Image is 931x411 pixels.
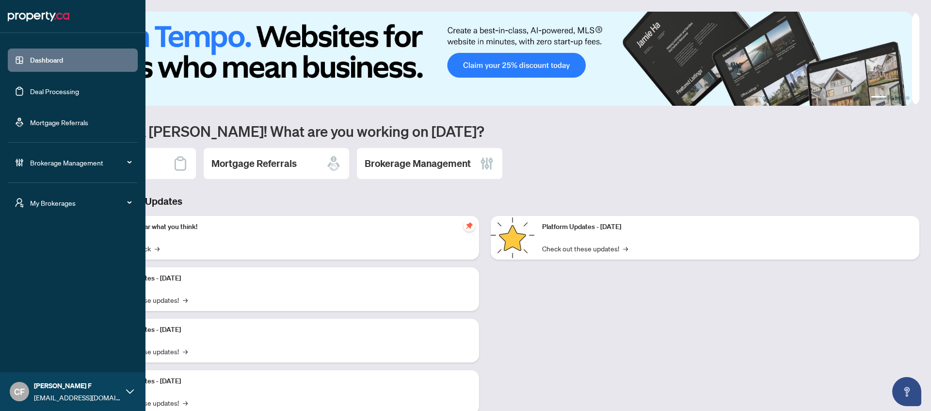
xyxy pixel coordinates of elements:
[102,376,471,387] p: Platform Updates - [DATE]
[30,118,88,127] a: Mortgage Referrals
[34,392,121,403] span: [EMAIL_ADDRESS][DOMAIN_NAME]
[898,96,902,100] button: 3
[871,96,886,100] button: 1
[542,222,912,232] p: Platform Updates - [DATE]
[491,216,534,260] img: Platform Updates - June 23, 2025
[34,380,121,391] span: [PERSON_NAME] F
[15,198,24,208] span: user-switch
[50,12,912,106] img: Slide 0
[183,346,188,357] span: →
[464,220,475,231] span: pushpin
[542,243,628,254] a: Check out these updates!→
[14,385,25,398] span: CF
[30,87,79,96] a: Deal Processing
[183,397,188,408] span: →
[30,157,131,168] span: Brokerage Management
[50,122,919,140] h1: Welcome back [PERSON_NAME]! What are you working on [DATE]?
[890,96,894,100] button: 2
[211,157,297,170] h2: Mortgage Referrals
[892,377,921,406] button: Open asap
[102,273,471,284] p: Platform Updates - [DATE]
[8,9,69,24] img: logo
[102,222,471,232] p: We want to hear what you think!
[102,325,471,335] p: Platform Updates - [DATE]
[30,197,131,208] span: My Brokerages
[183,295,188,305] span: →
[623,243,628,254] span: →
[365,157,471,170] h2: Brokerage Management
[50,195,919,208] h3: Brokerage & Industry Updates
[155,243,160,254] span: →
[30,56,63,65] a: Dashboard
[906,96,910,100] button: 4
